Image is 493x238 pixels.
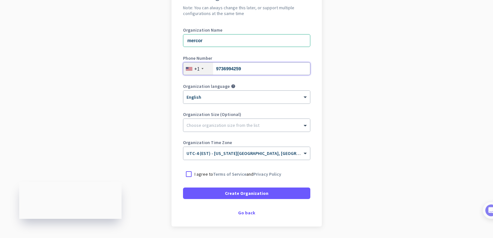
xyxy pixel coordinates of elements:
[195,171,281,177] p: I agree to and
[225,190,268,196] span: Create Organization
[253,171,281,177] a: Privacy Policy
[213,171,246,177] a: Terms of Service
[183,84,230,88] label: Organization language
[183,112,310,117] label: Organization Size (Optional)
[183,28,310,32] label: Organization Name
[183,62,310,75] input: 201-555-0123
[194,65,200,72] div: +1
[183,188,310,199] button: Create Organization
[183,211,310,215] div: Go back
[19,182,122,219] iframe: Insightful Status
[231,84,235,88] i: help
[183,5,310,16] h2: Note: You can always change this later, or support multiple configurations at the same time
[183,140,310,145] label: Organization Time Zone
[183,34,310,47] input: What is the name of your organization?
[183,56,310,60] label: Phone Number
